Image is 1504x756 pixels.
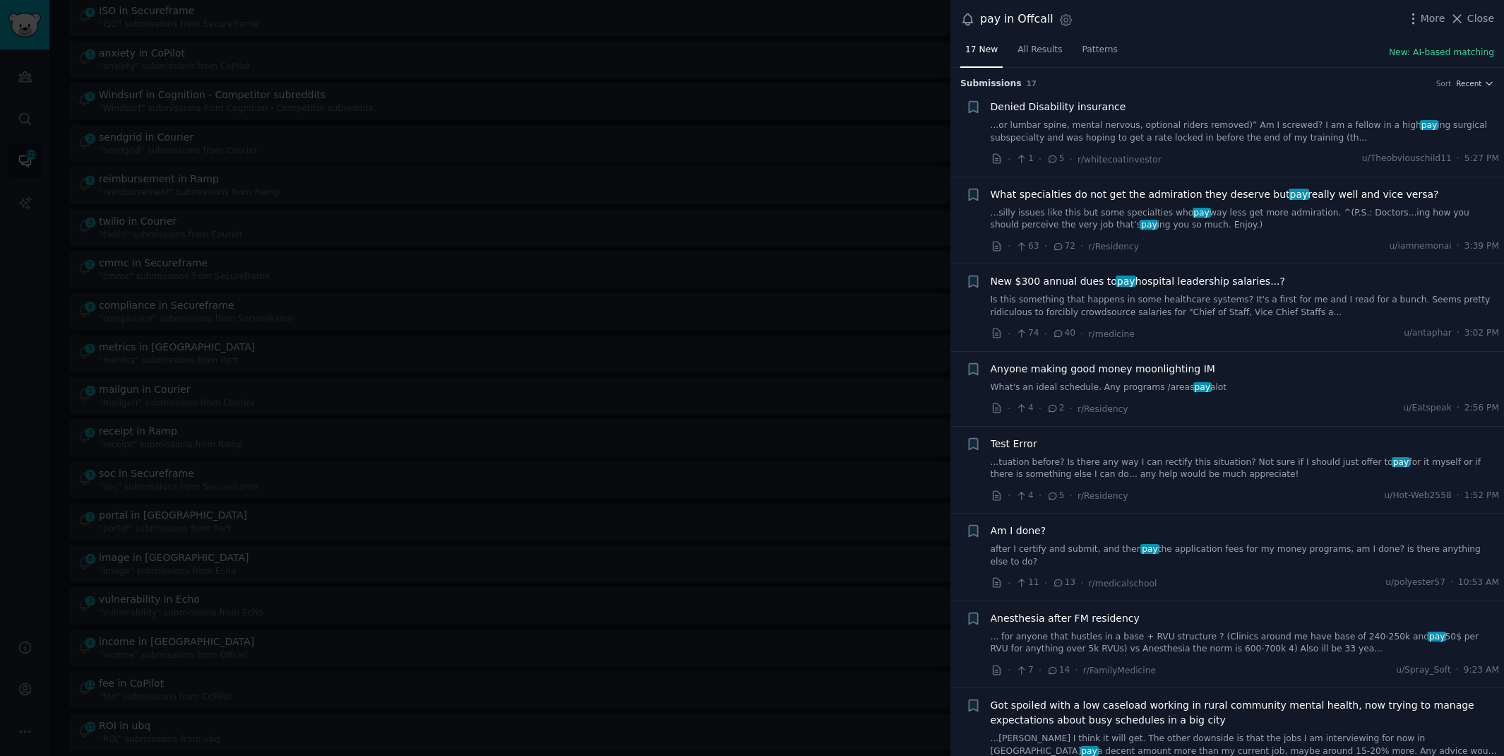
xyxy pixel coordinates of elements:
[991,187,1439,202] a: What specialties do not get the admiration they deserve butpayreally well and vice versa?
[1008,152,1010,167] span: ·
[1082,44,1118,57] span: Patterns
[1013,39,1067,68] a: All Results
[1456,78,1481,88] span: Recent
[1390,240,1452,253] span: u/iamnemonai
[1362,153,1452,165] span: u/Theobviouschild11
[1078,491,1128,501] span: r/Residency
[1015,577,1039,589] span: 11
[1457,327,1460,340] span: ·
[991,543,1500,568] a: after I certify and submit, and thenpaythe application fees for my money programs, am I done? is ...
[1075,663,1078,678] span: ·
[1406,11,1445,26] button: More
[1015,664,1033,677] span: 7
[991,437,1037,451] a: Test Error
[991,524,1046,538] a: Am I done?
[965,44,998,57] span: 17 New
[1464,490,1499,502] span: 1:52 PM
[1140,220,1158,230] span: pay
[1015,153,1033,165] span: 1
[1039,152,1042,167] span: ·
[1046,402,1064,415] span: 2
[1046,153,1064,165] span: 5
[991,698,1500,728] a: Got spoiled with a low caseload working in rural community mental health, now trying to manage ex...
[991,187,1439,202] span: What specialties do not get the admiration they deserve but really well and vice versa?
[1070,401,1073,416] span: ·
[991,294,1500,319] a: Is this something that happens in some healthcare systems? It's a first for me and I read for a b...
[1392,457,1410,467] span: pay
[1404,327,1452,340] span: u/antaphar
[1046,490,1064,502] span: 5
[960,39,1003,68] a: 17 New
[1080,746,1099,756] span: pay
[1027,79,1037,88] span: 17
[1078,39,1123,68] a: Patterns
[1464,240,1499,253] span: 3:39 PM
[1450,577,1453,589] span: ·
[1403,402,1451,415] span: u/Eatspeak
[991,207,1500,232] a: ...silly issues like this but some specialties whopayway less get more admiration. ^(P.S.: Doctor...
[1015,490,1033,502] span: 4
[1457,240,1460,253] span: ·
[991,100,1126,114] span: Denied Disability insurance
[1015,327,1039,340] span: 74
[1089,329,1135,339] span: r/medicine
[1464,327,1499,340] span: 3:02 PM
[1008,401,1010,416] span: ·
[1421,11,1445,26] span: More
[1140,544,1159,554] span: pay
[1052,577,1075,589] span: 13
[1080,326,1083,341] span: ·
[1428,632,1446,642] span: pay
[1450,11,1494,26] button: Close
[1420,120,1438,130] span: pay
[980,11,1054,28] div: pay in Offcall
[1385,577,1445,589] span: u/polyester57
[991,119,1500,144] a: ...or lumbar spine, mental nervous, optional riders removed)” Am I screwed? I am a fellow in a hi...
[1457,153,1460,165] span: ·
[991,631,1500,656] a: ... for anyone that hustles in a base + RVU structure ? (Clinics around me have base of 240-250k ...
[991,362,1215,377] a: Anyone making good money moonlighting IM
[1080,239,1083,254] span: ·
[1078,155,1162,165] span: r/whitecoatinvestor
[1089,579,1157,589] span: r/medicalschool
[1070,152,1073,167] span: ·
[1389,47,1494,59] button: New: AI-based matching
[1008,576,1010,591] span: ·
[1193,382,1212,392] span: pay
[1080,576,1083,591] span: ·
[1039,401,1042,416] span: ·
[1015,240,1039,253] span: 63
[1385,490,1452,502] span: u/Hot-Web2558
[1044,576,1047,591] span: ·
[1436,78,1452,88] div: Sort
[1456,78,1494,88] button: Recent
[1457,490,1460,502] span: ·
[1015,402,1033,415] span: 4
[1193,208,1211,218] span: pay
[1089,242,1140,252] span: r/Residency
[1039,663,1042,678] span: ·
[1464,153,1499,165] span: 5:27 PM
[1017,44,1062,57] span: All Results
[1039,488,1042,503] span: ·
[991,382,1500,394] a: What's an ideal schedule. Any programs /areaspayalot
[1008,663,1010,678] span: ·
[1044,326,1047,341] span: ·
[1008,488,1010,503] span: ·
[1458,577,1499,589] span: 10:53 AM
[1008,239,1010,254] span: ·
[1116,276,1136,287] span: pay
[1008,326,1010,341] span: ·
[991,274,1285,289] a: New $300 annual dues topayhospital leadership salaries...?
[1464,402,1499,415] span: 2:56 PM
[1083,666,1156,675] span: r/FamilyMedicine
[991,274,1285,289] span: New $300 annual dues to hospital leadership salaries...?
[1289,189,1309,200] span: pay
[991,611,1140,626] a: Anesthesia after FM residency
[1052,327,1075,340] span: 40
